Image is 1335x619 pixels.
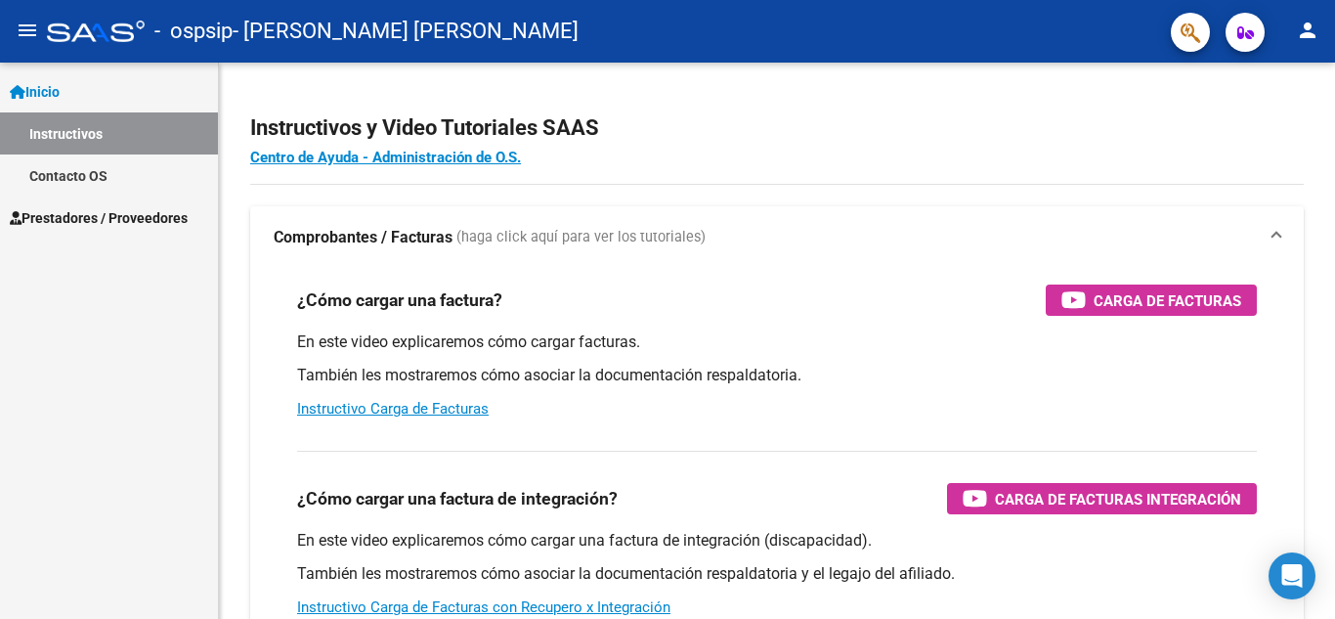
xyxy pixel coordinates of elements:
p: En este video explicaremos cómo cargar una factura de integración (discapacidad). [297,530,1257,552]
a: Instructivo Carga de Facturas con Recupero x Integración [297,598,670,616]
p: También les mostraremos cómo asociar la documentación respaldatoria. [297,365,1257,386]
p: En este video explicaremos cómo cargar facturas. [297,332,1257,353]
mat-icon: person [1296,19,1319,42]
h2: Instructivos y Video Tutoriales SAAS [250,110,1304,147]
h3: ¿Cómo cargar una factura de integración? [297,485,618,512]
button: Carga de Facturas Integración [947,483,1257,514]
span: Carga de Facturas Integración [995,487,1241,511]
span: Prestadores / Proveedores [10,207,188,229]
a: Instructivo Carga de Facturas [297,400,489,418]
a: Centro de Ayuda - Administración de O.S. [250,149,521,166]
span: (haga click aquí para ver los tutoriales) [456,227,706,248]
h3: ¿Cómo cargar una factura? [297,287,502,314]
button: Carga de Facturas [1046,285,1257,316]
div: Open Intercom Messenger [1269,553,1315,599]
strong: Comprobantes / Facturas [274,227,452,248]
span: Inicio [10,81,60,103]
span: - ospsip [154,10,233,53]
span: Carga de Facturas [1094,288,1241,313]
p: También les mostraremos cómo asociar la documentación respaldatoria y el legajo del afiliado. [297,563,1257,585]
mat-icon: menu [16,19,39,42]
span: - [PERSON_NAME] [PERSON_NAME] [233,10,579,53]
mat-expansion-panel-header: Comprobantes / Facturas (haga click aquí para ver los tutoriales) [250,206,1304,269]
